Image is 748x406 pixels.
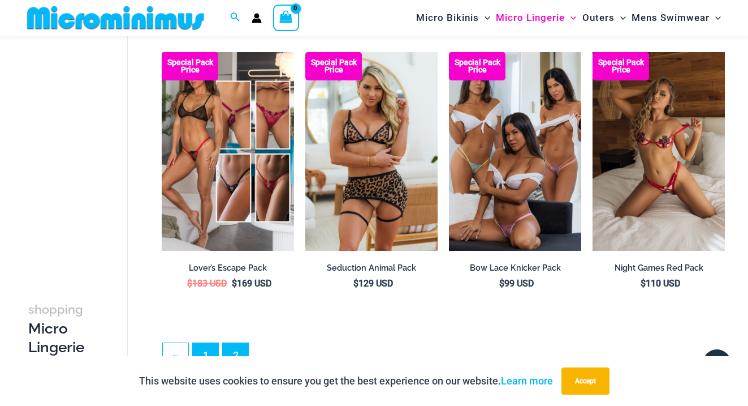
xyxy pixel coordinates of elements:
[641,278,646,289] span: $
[223,343,248,369] span: Page 2
[561,367,609,395] button: Accept
[499,278,534,289] bdi: 99 USD
[593,52,725,251] img: Night Games Red 1133 Bralette 6133 Thong 04
[412,2,725,34] nav: Site Navigation
[28,300,88,357] h3: Micro Lingerie
[353,278,393,289] bdi: 129 USD
[252,13,262,23] a: Account icon link
[449,263,581,273] h2: Bow Lace Knicker Pack
[273,5,299,31] a: View Shopping Cart, empty
[187,278,192,289] span: $
[641,278,680,289] bdi: 110 USD
[139,373,553,390] p: This website uses cookies to ensure you get the best experience on our website.
[353,278,358,289] span: $
[593,52,725,251] a: Night Games Red 1133 Bralette 6133 Thong 04 Night Games Red 1133 Bralette 6133 Thong 06Night Game...
[449,52,581,251] img: Bow Lace Knicker Pack
[193,343,218,369] a: Page 1
[593,263,725,273] h2: Night Games Red Pack
[593,263,725,277] a: Night Games Red Pack
[449,59,505,74] b: Special Pack Price
[615,3,626,32] span: Menu Toggle
[582,3,615,32] span: Outers
[23,5,209,31] img: MM SHOP LOGO FLAT
[28,38,130,264] iframe: TrustedSite Certified
[449,263,581,277] a: Bow Lace Knicker Pack
[162,263,294,273] h2: Lover’s Escape Pack
[162,263,294,277] a: Lover’s Escape Pack
[629,3,724,32] a: Mens SwimwearMenu ToggleMenu Toggle
[593,59,649,74] b: Special Pack Price
[28,302,83,317] span: shopping
[162,52,294,251] img: Lovers Escape Pack
[230,11,240,25] a: Search icon link
[565,3,576,32] span: Menu Toggle
[632,3,710,32] span: Mens Swimwear
[710,3,721,32] span: Menu Toggle
[232,278,237,289] span: $
[493,3,579,32] a: Micro LingerieMenu ToggleMenu Toggle
[305,52,438,251] a: Seduction Animal 1034 Bra 6034 Thong 5019 Skirt 02 Seduction Animal 1034 Bra 6034 Thong 5019 Skir...
[413,3,493,32] a: Micro BikinisMenu ToggleMenu Toggle
[162,343,725,375] nav: Product Pagination
[305,263,438,273] h2: Seduction Animal Pack
[162,52,294,251] a: Lovers Escape Pack Zoe Deep Red 689 Micro Thong 04Zoe Deep Red 689 Micro Thong 04
[501,375,553,387] a: Learn more
[305,59,362,74] b: Special Pack Price
[305,52,438,251] img: Seduction Animal 1034 Bra 6034 Thong 5019 Skirt 02
[305,263,438,277] a: Seduction Animal Pack
[496,3,565,32] span: Micro Lingerie
[187,278,227,289] bdi: 183 USD
[479,3,490,32] span: Menu Toggle
[163,343,188,369] a: ←
[580,3,629,32] a: OutersMenu ToggleMenu Toggle
[449,52,581,251] a: Bow Lace Knicker Pack Bow Lace Mint Multi 601 Thong 03Bow Lace Mint Multi 601 Thong 03
[416,3,479,32] span: Micro Bikinis
[162,59,218,74] b: Special Pack Price
[499,278,504,289] span: $
[232,278,271,289] bdi: 169 USD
